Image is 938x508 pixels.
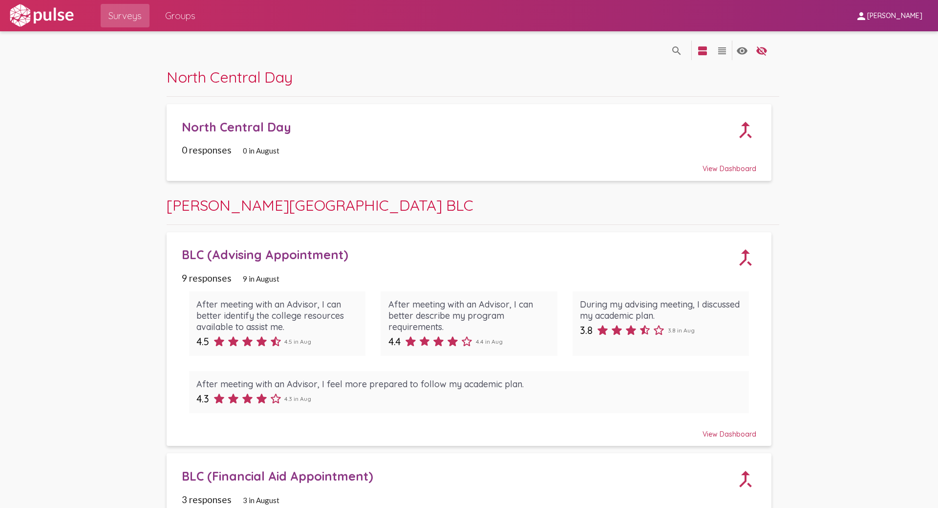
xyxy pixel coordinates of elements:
span: 3.8 [580,324,593,336]
mat-icon: language [671,45,682,57]
span: Surveys [108,7,142,24]
span: 4.4 in Aug [476,338,503,345]
a: BLC (Advising Appointment)9 responses9 in AugustAfter meeting with an Advisor, I can better ident... [167,232,771,446]
span: 4.5 in Aug [284,338,311,345]
span: 0 responses [182,144,232,155]
mat-icon: call_merge [724,458,767,501]
mat-icon: call_merge [724,109,767,152]
button: language [752,41,771,60]
div: BLC (Financial Aid Appointment) [182,468,735,484]
a: Groups [157,4,203,27]
span: 4.5 [196,335,209,348]
a: North Central Day0 responses0 in AugustView Dashboard [167,104,771,180]
button: language [667,41,686,60]
span: 4.3 [196,393,209,405]
div: After meeting with an Advisor, I feel more prepared to follow my academic plan. [196,378,741,390]
button: [PERSON_NAME] [848,6,930,24]
div: North Central Day [182,119,735,134]
div: After meeting with an Advisor, I can better describe my program requirements. [388,299,550,332]
span: 9 in August [243,274,279,283]
span: 3 responses [182,494,232,505]
span: 3.8 in Aug [668,327,695,334]
div: View Dashboard [182,155,757,173]
span: North Central Day [167,67,293,87]
mat-icon: language [736,45,748,57]
button: language [732,41,752,60]
div: During my advising meeting, I discussed my academic plan. [580,299,742,321]
div: After meeting with an Advisor, I can better identify the college resources available to assist me. [196,299,358,332]
mat-icon: person [855,10,867,22]
div: BLC (Advising Appointment) [182,247,735,262]
span: 9 responses [182,272,232,284]
a: Surveys [101,4,149,27]
span: 3 in August [243,496,279,505]
mat-icon: language [697,45,708,57]
button: language [693,41,712,60]
span: 4.3 in Aug [284,395,311,402]
span: [PERSON_NAME] [867,12,922,21]
button: language [712,41,732,60]
span: 0 in August [243,146,279,155]
mat-icon: language [716,45,728,57]
span: [PERSON_NAME][GEOGRAPHIC_DATA] BLC [167,196,473,215]
mat-icon: call_merge [724,236,767,279]
span: 4.4 [388,335,401,348]
span: Groups [165,7,195,24]
mat-icon: language [756,45,767,57]
img: white-logo.svg [8,3,75,28]
div: View Dashboard [182,421,757,439]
